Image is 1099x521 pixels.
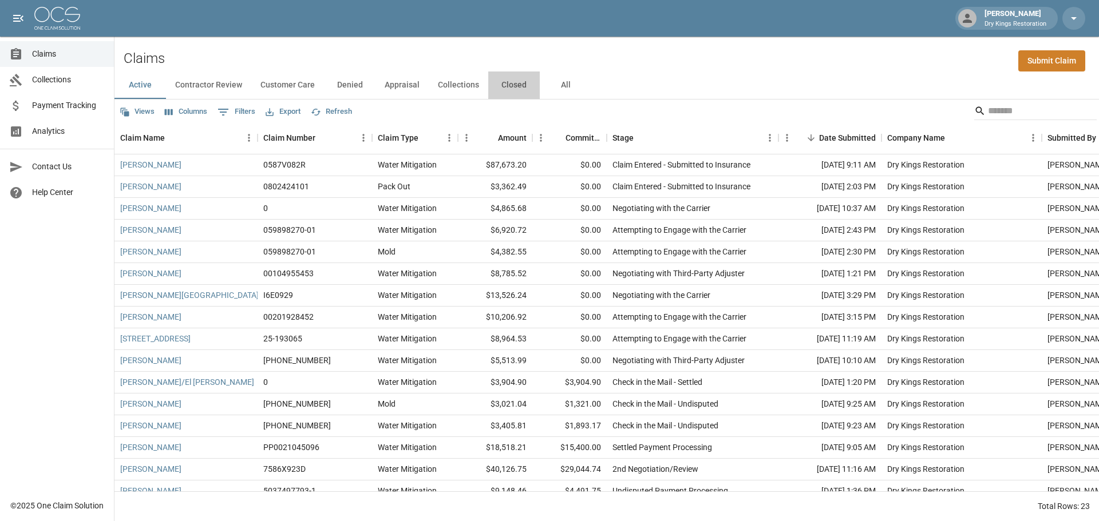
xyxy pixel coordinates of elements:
[120,181,181,192] a: [PERSON_NAME]
[32,161,105,173] span: Contact Us
[120,463,181,475] a: [PERSON_NAME]
[532,198,607,220] div: $0.00
[263,202,268,214] div: 0
[1047,122,1096,154] div: Submitted By
[887,355,964,366] div: Dry Kings Restoration
[887,311,964,323] div: Dry Kings Restoration
[612,202,710,214] div: Negotiating with the Carrier
[32,100,105,112] span: Payment Tracking
[532,328,607,350] div: $0.00
[315,130,331,146] button: Sort
[634,130,650,146] button: Sort
[458,372,532,393] div: $3,904.90
[778,129,796,146] button: Menu
[532,154,607,176] div: $0.00
[887,224,964,236] div: Dry Kings Restoration
[819,122,876,154] div: Date Submitted
[612,333,746,344] div: Attempting to Engage with the Carrier
[778,122,881,154] div: Date Submitted
[378,398,396,409] div: Mold
[120,246,181,257] a: [PERSON_NAME]
[881,122,1042,154] div: Company Name
[612,355,745,366] div: Negotiating with Third-Party Adjuster
[378,224,437,236] div: Water Mitigation
[532,176,607,198] div: $0.00
[887,159,964,170] div: Dry Kings Restoration
[263,289,293,301] div: I6E0929
[778,372,881,393] div: [DATE] 1:20 PM
[120,289,259,301] a: [PERSON_NAME][GEOGRAPHIC_DATA]
[263,246,316,257] div: 059898270-01
[612,485,728,496] div: Undisputed Payment Processing
[251,71,324,99] button: Customer Care
[120,442,181,453] a: [PERSON_NAME]
[612,122,634,154] div: Stage
[378,420,437,431] div: Water Mitigation
[458,241,532,263] div: $4,382.55
[263,485,316,496] div: 5037497793-1
[263,442,319,453] div: PP0021045096
[612,311,746,323] div: Attempting to Engage with the Carrier
[532,241,607,263] div: $0.00
[532,129,549,146] button: Menu
[532,415,607,437] div: $1,893.17
[120,420,181,431] a: [PERSON_NAME]
[32,125,105,137] span: Analytics
[612,224,746,236] div: Attempting to Engage with the Carrier
[607,122,778,154] div: Stage
[532,480,607,502] div: $4,491.75
[165,130,181,146] button: Sort
[458,122,532,154] div: Amount
[887,289,964,301] div: Dry Kings Restoration
[378,122,418,154] div: Claim Type
[378,333,437,344] div: Water Mitigation
[120,333,191,344] a: [STREET_ADDRESS]
[612,159,750,170] div: Claim Entered - Submitted to Insurance
[458,459,532,480] div: $40,126.75
[120,224,181,236] a: [PERSON_NAME]
[612,268,745,279] div: Negotiating with Third-Party Adjuster
[263,268,314,279] div: 00104955453
[612,289,710,301] div: Negotiating with the Carrier
[114,71,166,99] button: Active
[263,122,315,154] div: Claim Number
[458,220,532,241] div: $6,920.72
[32,74,105,86] span: Collections
[120,202,181,214] a: [PERSON_NAME]
[1025,129,1042,146] button: Menu
[778,480,881,502] div: [DATE] 1:36 PM
[1018,50,1085,71] a: Submit Claim
[532,350,607,372] div: $0.00
[778,198,881,220] div: [DATE] 10:37 AM
[458,350,532,372] div: $5,513.99
[263,398,331,409] div: 1006-30-9191
[263,355,331,366] div: 1006-35-5328
[778,393,881,415] div: [DATE] 9:25 AM
[458,285,532,307] div: $13,526.24
[887,398,964,409] div: Dry Kings Restoration
[120,376,254,388] a: [PERSON_NAME]/El [PERSON_NAME]
[263,420,331,431] div: 1006-30-9191
[887,181,964,192] div: Dry Kings Restoration
[372,122,458,154] div: Claim Type
[378,159,437,170] div: Water Mitigation
[532,122,607,154] div: Committed Amount
[887,442,964,453] div: Dry Kings Restoration
[378,442,437,453] div: Water Mitigation
[498,122,527,154] div: Amount
[120,398,181,409] a: [PERSON_NAME]
[1038,500,1090,512] div: Total Rows: 23
[263,463,306,475] div: 7586X923D
[263,224,316,236] div: 059898270-01
[458,129,475,146] button: Menu
[549,130,566,146] button: Sort
[458,154,532,176] div: $87,673.20
[120,311,181,323] a: [PERSON_NAME]
[240,129,258,146] button: Menu
[114,71,1099,99] div: dynamic tabs
[124,50,165,67] h2: Claims
[532,285,607,307] div: $0.00
[887,246,964,257] div: Dry Kings Restoration
[162,103,210,121] button: Select columns
[378,246,396,257] div: Mold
